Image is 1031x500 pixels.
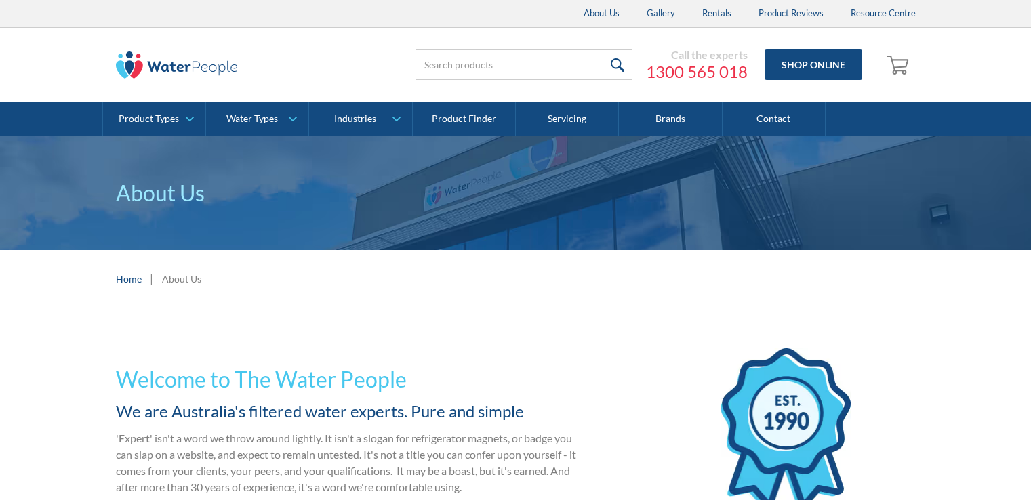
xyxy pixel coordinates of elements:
h2: We are Australia's filtered water experts. Pure and simple [116,399,578,423]
input: Search products [416,49,632,80]
h1: Welcome to The Water People [116,363,578,396]
a: Servicing [516,102,619,136]
img: The Water People [116,51,238,79]
div: Product Types [119,113,179,125]
p: 'Expert' isn't a word we throw around lightly. It isn't a slogan for refrigerator magnets, or bad... [116,430,578,495]
div: Call the experts [646,48,748,62]
a: Contact [723,102,826,136]
div: Industries [334,113,376,125]
a: Product Types [103,102,205,136]
img: shopping cart [887,54,912,75]
div: Water Types [226,113,278,125]
a: Water Types [206,102,308,136]
a: Open cart [883,49,916,81]
a: Home [116,272,142,286]
p: About Us [116,177,916,209]
a: Industries [309,102,411,136]
div: | [148,270,155,287]
div: About Us [162,272,201,286]
a: Shop Online [765,49,862,80]
a: Product Finder [413,102,516,136]
a: 1300 565 018 [646,62,748,82]
a: Brands [619,102,722,136]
